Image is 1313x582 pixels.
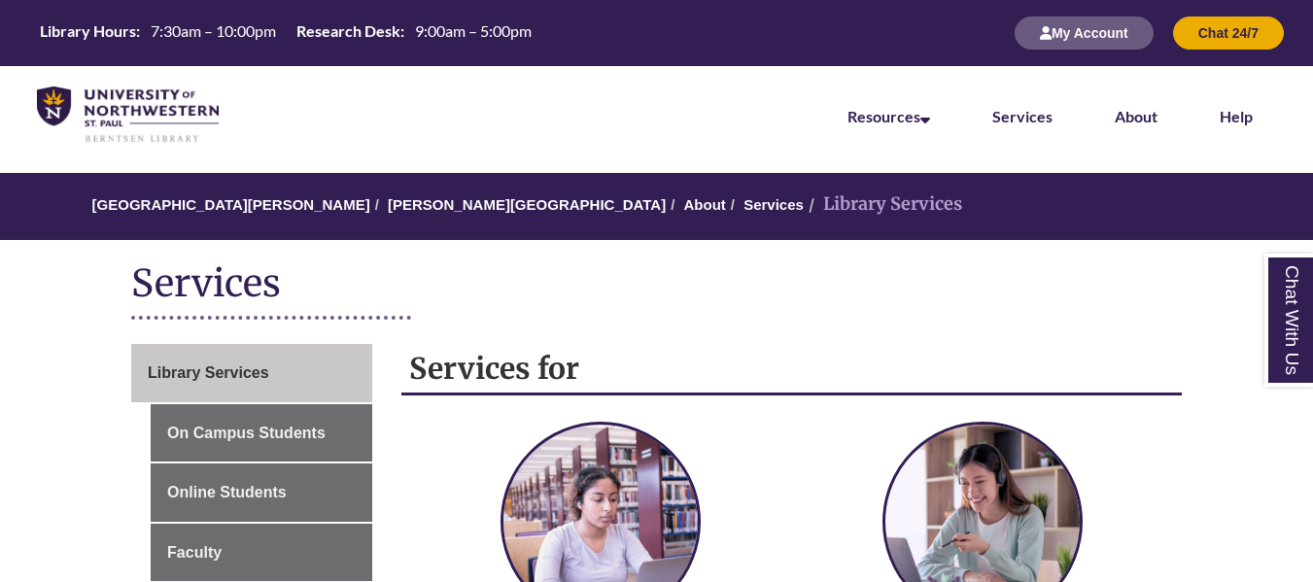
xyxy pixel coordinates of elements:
span: Library Services [148,364,269,381]
a: Services [743,196,804,213]
button: Chat 24/7 [1173,17,1284,50]
a: My Account [1015,24,1154,41]
a: Library Services [131,344,372,402]
a: Faculty [151,524,372,582]
h1: Services [131,259,1182,311]
a: [GEOGRAPHIC_DATA][PERSON_NAME] [92,196,370,213]
table: Hours Today [32,20,539,45]
span: 9:00am – 5:00pm [415,21,532,40]
a: Hours Today [32,20,539,47]
a: [PERSON_NAME][GEOGRAPHIC_DATA] [388,196,666,213]
a: Help [1220,107,1253,125]
a: About [684,196,726,213]
img: UNWSP Library Logo [37,86,219,144]
a: Online Students [151,463,372,522]
button: My Account [1015,17,1154,50]
span: 7:30am – 10:00pm [151,21,276,40]
h2: Services for [401,344,1182,395]
a: On Campus Students [151,404,372,462]
li: Library Services [804,190,962,219]
a: Services [992,107,1053,125]
th: Research Desk: [289,20,407,42]
a: About [1115,107,1158,125]
a: Resources [847,107,930,125]
th: Library Hours: [32,20,143,42]
a: Chat 24/7 [1173,24,1284,41]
